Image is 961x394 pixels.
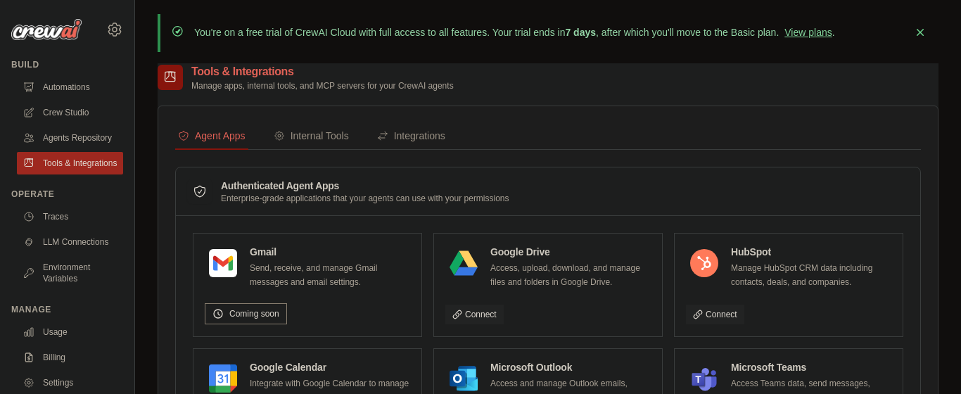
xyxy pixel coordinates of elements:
div: Internal Tools [274,129,349,143]
p: Access, upload, download, and manage files and folders in Google Drive. [490,262,651,289]
div: Build [11,59,123,70]
button: Integrations [374,123,448,150]
span: Coming soon [229,308,279,319]
div: Agent Apps [178,129,246,143]
p: Send, receive, and manage Gmail messages and email settings. [250,262,410,289]
img: Gmail Logo [209,249,237,277]
h4: Google Drive [490,245,651,259]
a: Crew Studio [17,101,123,124]
a: Usage [17,321,123,343]
p: You're on a free trial of CrewAI Cloud with full access to all features. Your trial ends in , aft... [194,25,835,39]
h4: Google Calendar [250,360,410,374]
img: Google Drive Logo [450,249,478,277]
div: Integrations [377,129,445,143]
strong: 7 days [565,27,596,38]
div: Operate [11,189,123,200]
a: Automations [17,76,123,99]
div: Manage [11,304,123,315]
a: Connect [686,305,744,324]
a: View plans [784,27,832,38]
a: Environment Variables [17,256,123,290]
h4: Gmail [250,245,410,259]
p: Enterprise-grade applications that your agents can use with your permissions [221,193,509,204]
button: Agent Apps [175,123,248,150]
a: Settings [17,371,123,394]
a: LLM Connections [17,231,123,253]
a: Billing [17,346,123,369]
img: Microsoft Outlook Logo [450,364,478,393]
a: Connect [445,305,504,324]
h4: Microsoft Teams [731,360,891,374]
a: Traces [17,205,123,228]
img: Google Calendar Logo [209,364,237,393]
p: Manage HubSpot CRM data including contacts, deals, and companies. [731,262,891,289]
img: Microsoft Teams Logo [690,364,718,393]
a: Agents Repository [17,127,123,149]
h4: HubSpot [731,245,891,259]
h4: Microsoft Outlook [490,360,651,374]
a: Tools & Integrations [17,152,123,174]
button: Internal Tools [271,123,352,150]
img: HubSpot Logo [690,249,718,277]
h3: Authenticated Agent Apps [221,179,509,193]
p: Manage apps, internal tools, and MCP servers for your CrewAI agents [191,80,454,91]
h2: Tools & Integrations [191,63,454,80]
img: Logo [11,19,82,40]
